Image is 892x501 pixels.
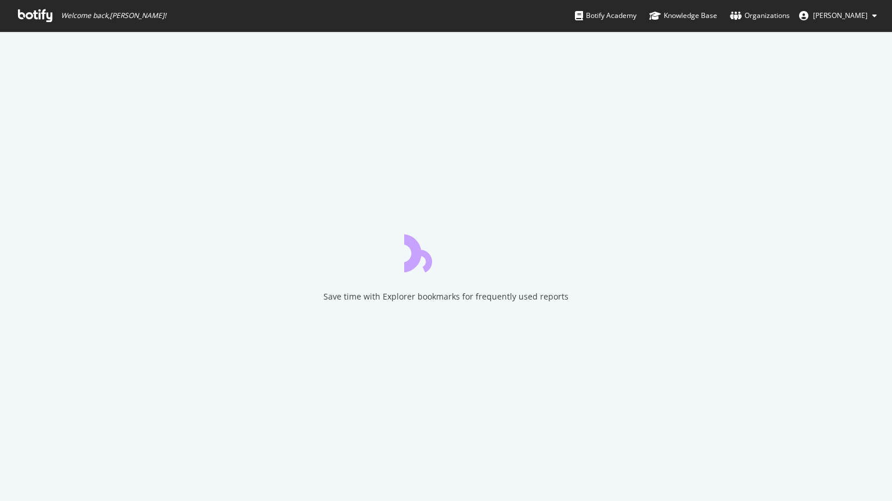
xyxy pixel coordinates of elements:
div: Organizations [730,10,790,21]
div: Botify Academy [575,10,636,21]
div: Knowledge Base [649,10,717,21]
button: [PERSON_NAME] [790,6,886,25]
span: Alex Keene [813,10,868,20]
div: Save time with Explorer bookmarks for frequently used reports [323,291,569,302]
div: animation [404,230,488,272]
span: Welcome back, [PERSON_NAME] ! [61,11,166,20]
